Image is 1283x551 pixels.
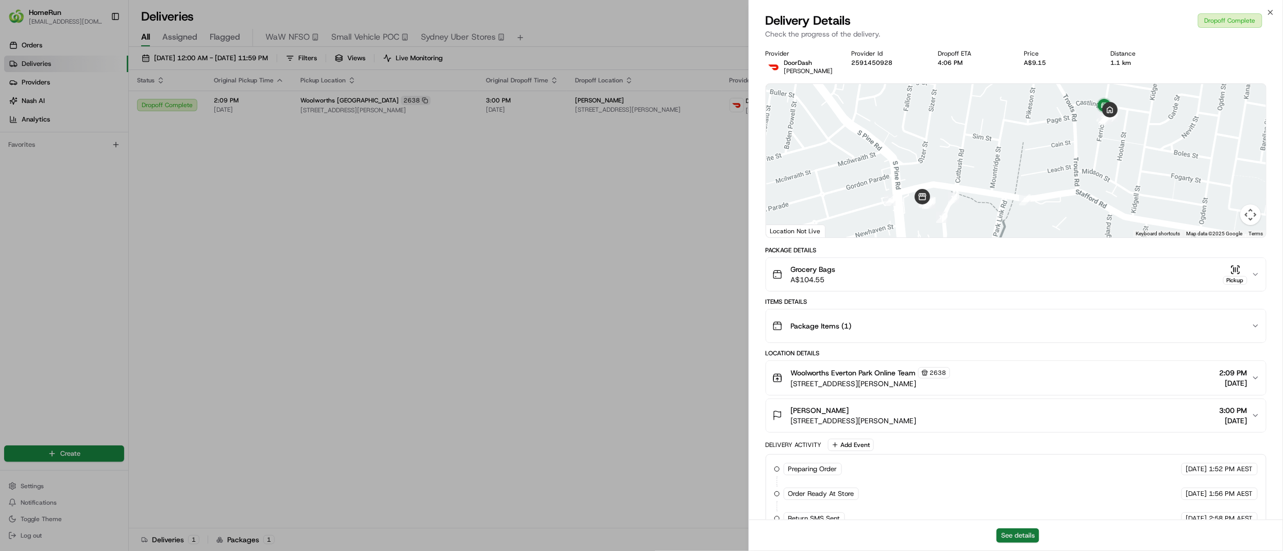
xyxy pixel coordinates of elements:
[1220,378,1247,388] span: [DATE]
[791,405,849,416] span: [PERSON_NAME]
[1110,59,1180,67] div: 1.1 km
[766,59,782,75] img: doordash_logo_v2.png
[997,528,1039,543] button: See details
[766,441,822,449] div: Delivery Activity
[766,349,1267,357] div: Location Details
[766,49,835,58] div: Provider
[791,368,916,378] span: Woolworths Everton Park Online Team
[932,208,952,227] div: 10
[1209,489,1253,498] span: 1:56 PM AEST
[766,399,1267,432] button: [PERSON_NAME][STREET_ADDRESS][PERSON_NAME]3:00 PM[DATE]
[1220,416,1247,426] span: [DATE]
[930,369,947,377] span: 2638
[1223,276,1247,285] div: Pickup
[920,193,940,213] div: 11
[769,222,789,242] div: 8
[784,59,813,67] span: DoorDash
[766,258,1267,291] button: Grocery BagsA$104.55Pickup
[1223,265,1247,285] button: Pickup
[918,193,938,212] div: 6
[766,298,1267,306] div: Items Details
[1209,514,1253,523] span: 2:58 PM AEST
[1209,464,1253,474] span: 1:52 PM AEST
[938,59,1007,67] div: 4:06 PM
[791,321,852,331] span: Package Items ( 1 )
[766,361,1267,395] button: Woolworths Everton Park Online Team2638[STREET_ADDRESS][PERSON_NAME]2:09 PM[DATE]
[766,309,1267,342] button: Package Items (1)
[1110,49,1180,58] div: Distance
[938,49,1007,58] div: Dropoff ETA
[784,67,833,75] span: [PERSON_NAME]
[1248,231,1263,236] a: Terms
[852,59,893,67] button: 2591450928
[1136,230,1180,237] button: Keyboard shortcuts
[791,416,917,426] span: [STREET_ADDRESS][PERSON_NAME]
[918,194,937,213] div: 13
[788,489,854,498] span: Order Ready At Store
[944,188,964,208] div: 14
[852,49,921,58] div: Provider Id
[1240,204,1261,225] button: Map camera controls
[766,12,851,29] span: Delivery Details
[769,224,803,237] a: Open this area in Google Maps (opens a new window)
[1186,514,1207,523] span: [DATE]
[788,464,837,474] span: Preparing Order
[766,29,1267,39] p: Check the progress of the delivery.
[766,225,825,237] div: Location Not Live
[828,439,874,451] button: Add Event
[791,274,836,285] span: A$104.55
[791,378,950,389] span: [STREET_ADDRESS][PERSON_NAME]
[1220,405,1247,416] span: 3:00 PM
[1186,464,1207,474] span: [DATE]
[1186,231,1242,236] span: Map data ©2025 Google
[880,191,900,210] div: 9
[1024,49,1094,58] div: Price
[1186,489,1207,498] span: [DATE]
[1024,59,1094,67] div: A$9.15
[769,224,803,237] img: Google
[1015,190,1035,210] div: 5
[791,264,836,274] span: Grocery Bags
[788,514,840,523] span: Return SMS Sent
[1220,368,1247,378] span: 2:09 PM
[766,246,1267,254] div: Package Details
